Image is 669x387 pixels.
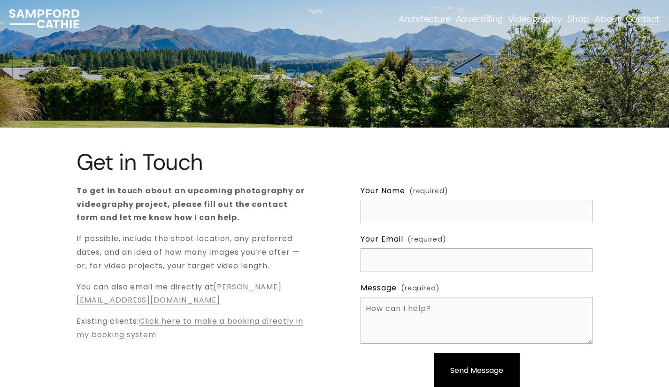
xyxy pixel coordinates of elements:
[399,12,450,25] a: folder dropdown
[9,9,79,28] img: Sampford Cathie Photo + Video
[77,281,308,308] p: You can also email me directly at
[77,232,308,273] p: If possible, include the shoot location, any preferred dates, and an idea of how many images you’...
[450,365,503,376] span: Send Message
[456,13,503,24] span: Advertising
[77,150,214,175] h1: Get in Touch
[361,281,397,295] span: Message
[409,185,448,197] span: (required)
[456,12,503,25] a: folder dropdown
[361,233,403,246] span: Your Email
[77,316,303,340] a: Click here to make a booking directly in my booking system
[626,12,660,25] a: Contact
[401,282,440,295] span: (required)
[408,234,446,246] span: (required)
[361,184,405,198] span: Your Name
[567,12,589,25] a: Shop
[77,315,308,342] p: Existing clients:
[508,12,562,25] a: Videography
[399,13,450,24] span: Architecture
[77,185,307,223] strong: To get in touch about an upcoming photography or videography project, please fill out the contact...
[594,12,620,25] a: About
